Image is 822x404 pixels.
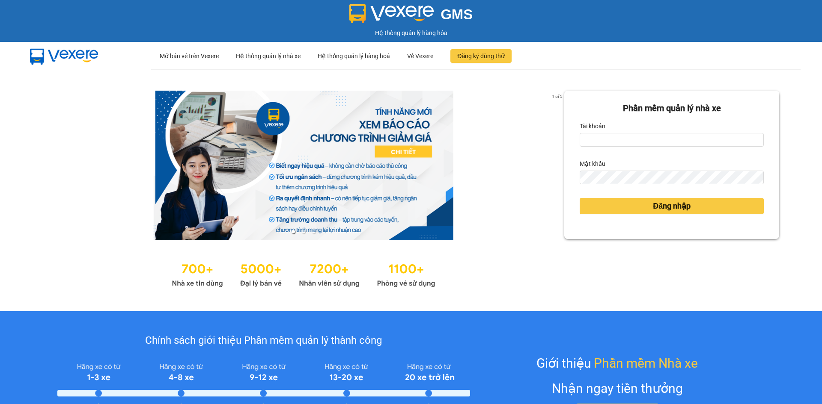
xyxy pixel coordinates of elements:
li: slide item 3 [312,230,316,233]
button: next slide / item [552,91,564,240]
div: Mở bán vé trên Vexere [160,42,219,70]
button: Đăng ký dùng thử [450,49,512,63]
button: Đăng nhập [580,198,764,214]
span: Đăng nhập [653,200,691,212]
a: GMS [349,13,473,20]
input: Tài khoản [580,133,764,147]
div: Phần mềm quản lý nhà xe [580,102,764,115]
img: logo 2 [349,4,434,23]
div: Hệ thống quản lý hàng hóa [2,28,820,38]
input: Mật khẩu [580,171,764,184]
label: Tài khoản [580,119,605,133]
img: mbUUG5Q.png [21,42,107,70]
div: Hệ thống quản lý hàng hoá [318,42,390,70]
div: Nhận ngay tiền thưởng [552,378,683,398]
button: previous slide / item [43,91,55,240]
div: Giới thiệu [536,353,698,373]
div: Về Vexere [407,42,433,70]
div: Hệ thống quản lý nhà xe [236,42,301,70]
p: 1 of 3 [549,91,564,102]
li: slide item 2 [302,230,305,233]
label: Mật khẩu [580,157,605,171]
span: Đăng ký dùng thử [457,51,505,61]
div: Chính sách giới thiệu Phần mềm quản lý thành công [57,333,470,349]
span: GMS [441,6,473,22]
span: Phần mềm Nhà xe [594,353,698,373]
img: Statistics.png [172,257,435,290]
li: slide item 1 [292,230,295,233]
